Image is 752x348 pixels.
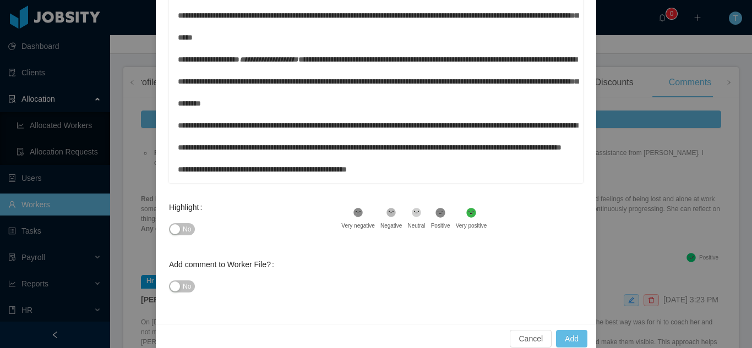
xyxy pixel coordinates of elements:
[556,330,587,347] button: Add
[169,260,279,269] label: Add comment to Worker File?
[169,203,206,212] label: Highlight
[183,224,191,235] span: No
[456,222,487,230] div: Very positive
[169,223,195,235] button: Highlight
[183,281,191,292] span: No
[407,222,425,230] div: Neutral
[169,280,195,292] button: Add comment to Worker File?
[380,222,402,230] div: Negative
[510,330,552,347] button: Cancel
[431,222,450,230] div: Positive
[341,222,375,230] div: Very negative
